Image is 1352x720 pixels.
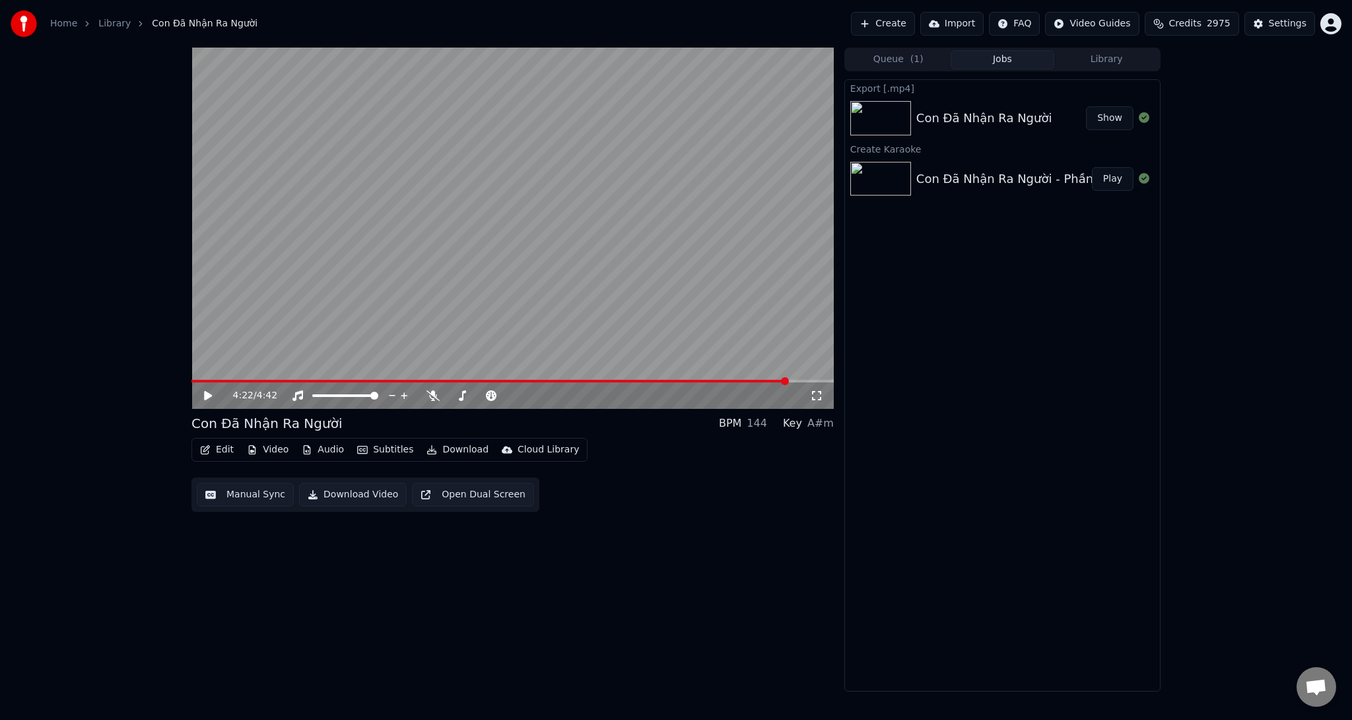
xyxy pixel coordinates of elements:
[916,170,1104,188] div: Con Đã Nhận Ra Người - Phần 2
[719,415,741,431] div: BPM
[257,389,277,402] span: 4:42
[1297,667,1336,707] a: Open chat
[916,109,1052,127] div: Con Đã Nhận Ra Người
[233,389,253,402] span: 4:22
[518,443,579,456] div: Cloud Library
[195,441,239,459] button: Edit
[845,80,1160,96] div: Export [.mp4]
[910,53,924,66] span: ( 1 )
[1269,17,1306,30] div: Settings
[951,50,1055,69] button: Jobs
[11,11,37,37] img: youka
[1145,12,1239,36] button: Credits2975
[1054,50,1159,69] button: Library
[845,141,1160,157] div: Create Karaoke
[989,12,1040,36] button: FAQ
[747,415,767,431] div: 144
[1244,12,1315,36] button: Settings
[412,483,534,507] button: Open Dual Screen
[299,483,407,507] button: Download Video
[197,483,294,507] button: Manual Sync
[296,441,349,459] button: Audio
[152,17,257,30] span: Con Đã Nhận Ra Người
[1169,17,1201,30] span: Credits
[233,389,265,402] div: /
[98,17,131,30] a: Library
[191,414,342,433] div: Con Đã Nhận Ra Người
[50,17,77,30] a: Home
[920,12,984,36] button: Import
[421,441,494,459] button: Download
[1086,106,1133,130] button: Show
[1092,167,1133,191] button: Play
[50,17,257,30] nav: breadcrumb
[1045,12,1139,36] button: Video Guides
[783,415,802,431] div: Key
[846,50,951,69] button: Queue
[352,441,419,459] button: Subtitles
[807,415,834,431] div: A#m
[851,12,915,36] button: Create
[242,441,294,459] button: Video
[1207,17,1231,30] span: 2975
